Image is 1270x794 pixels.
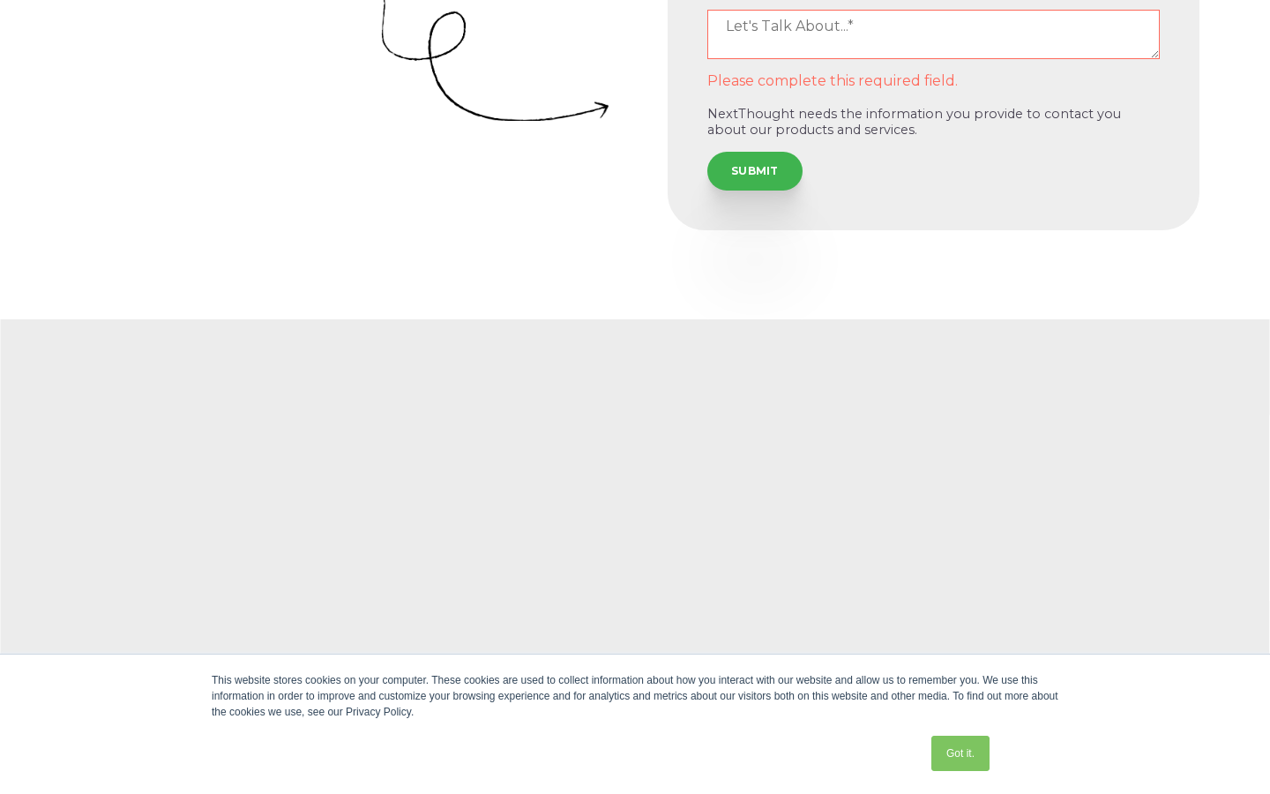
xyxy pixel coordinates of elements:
input: SUBMIT [707,152,803,191]
label: Please complete this required field. [707,73,1160,89]
div: This website stores cookies on your computer. These cookies are used to collect information about... [212,672,1058,720]
iframe: NextThought Reel [282,371,988,768]
p: NextThought needs the information you provide to contact you about our products and services. [707,107,1160,138]
a: Got it. [931,736,990,771]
